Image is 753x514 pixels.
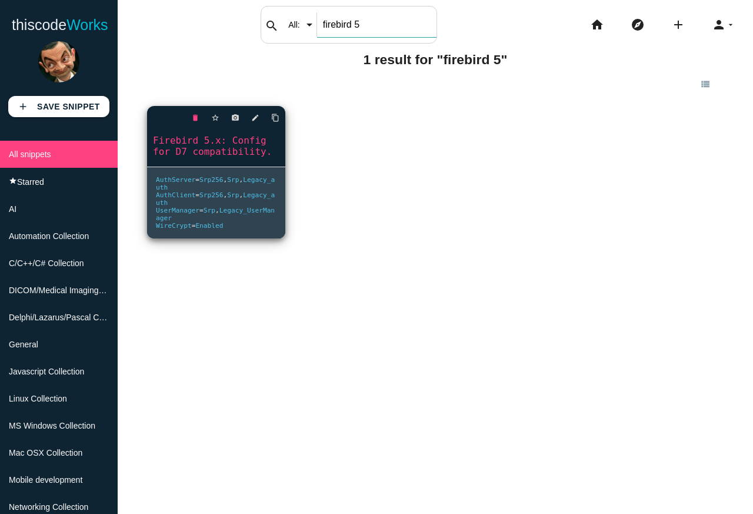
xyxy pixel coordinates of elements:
[9,177,17,185] i: star
[156,176,275,191] span: Legacy_auth
[199,207,204,214] span: =
[211,107,219,128] i: star_border
[631,6,645,44] i: explore
[156,207,199,214] span: UserManager
[12,6,108,44] a: thiscodeWorks
[700,74,711,94] i: view_list
[224,191,228,199] span: ,
[202,107,219,128] a: Star snippet
[199,191,223,199] span: Srp256
[271,107,279,128] i: content_copy
[195,176,199,184] span: =
[9,475,82,485] span: Mobile development
[215,207,219,214] span: ,
[9,258,84,268] span: C/C++/C# Collection
[195,191,199,199] span: =
[262,107,279,128] a: Copy to Clipboard
[265,7,279,45] i: search
[726,6,735,44] i: arrow_drop_down
[9,502,88,512] span: Networking Collection
[227,176,239,184] span: Srp
[156,191,275,207] span: Legacy_auth
[156,222,192,230] span: WireCrypt
[195,222,223,230] span: Enabled
[671,6,685,44] i: add
[9,286,137,295] span: DICOM/Medical Imaging Collection
[156,176,195,184] span: AuthServer
[690,73,724,94] a: view_list
[18,96,28,117] i: add
[9,313,129,322] span: Delphi/Lazarus/Pascal Collection
[204,207,215,214] span: Srp
[9,204,16,214] span: AI
[37,102,100,111] b: Save Snippet
[66,16,108,33] span: Works
[227,191,239,199] span: Srp
[9,231,89,241] span: Automation Collection
[242,107,259,128] a: edit
[364,52,508,67] b: 1 result for "firebird 5"
[231,107,239,128] i: photo_camera
[590,6,604,44] i: home
[712,6,726,44] i: person
[38,41,79,82] img: a21f57343261df0f753fde937e9276c0
[9,448,82,457] span: Mac OSX Collection
[8,96,109,117] a: addSave Snippet
[156,207,275,222] span: Legacy_UserManager
[9,340,38,349] span: General
[239,191,244,199] span: ,
[224,176,228,184] span: ,
[182,107,199,128] a: delete
[239,176,244,184] span: ,
[9,394,67,403] span: Linux Collection
[9,150,51,159] span: All snippets
[199,176,223,184] span: Srp256
[9,367,84,376] span: Javascript Collection
[317,12,437,37] input: Search my snippets
[191,107,199,128] i: delete
[9,421,95,430] span: MS Windows Collection
[192,222,196,230] span: =
[156,191,195,199] span: AuthClient
[222,107,239,128] a: photo_camera
[251,107,259,128] i: edit
[261,6,282,43] button: search
[17,177,44,187] span: Starred
[147,134,285,158] a: Firebird 5.x: Config for D7 compatibility.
